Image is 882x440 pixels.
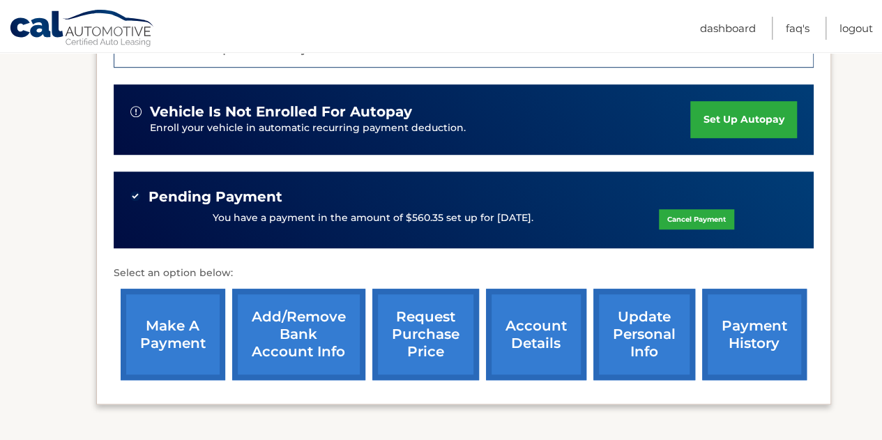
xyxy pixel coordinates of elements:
a: FAQ's [786,17,809,40]
img: alert-white.svg [130,106,142,117]
a: payment history [702,289,807,380]
a: Cancel Payment [659,209,734,229]
img: check-green.svg [130,191,140,201]
a: Cal Automotive [9,9,155,50]
a: set up autopay [690,101,796,138]
p: Select an option below: [114,265,814,282]
span: Pending Payment [149,188,282,206]
a: request purchase price [372,289,479,380]
a: update personal info [593,289,695,380]
p: Enroll your vehicle in automatic recurring payment deduction. [150,121,691,136]
a: Logout [839,17,873,40]
a: make a payment [121,289,225,380]
p: You have a payment in the amount of $560.35 set up for [DATE]. [213,211,533,226]
a: Dashboard [700,17,756,40]
a: Add/Remove bank account info [232,289,365,380]
span: vehicle is not enrolled for autopay [150,103,412,121]
a: account details [486,289,586,380]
